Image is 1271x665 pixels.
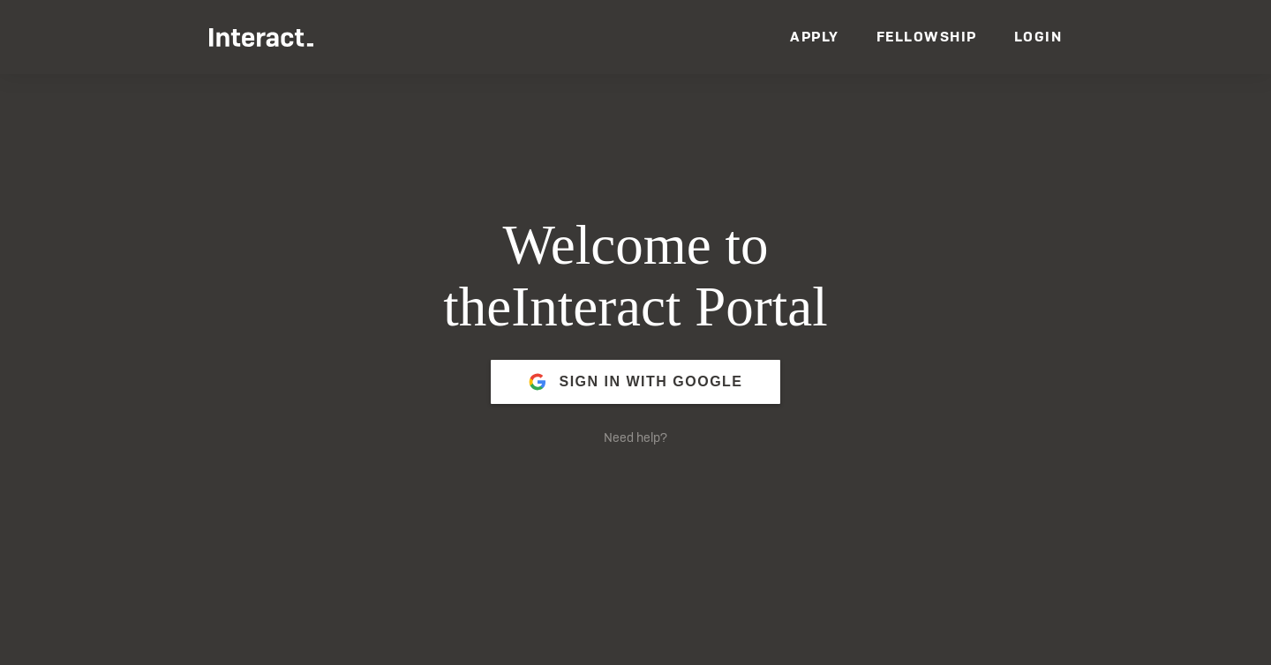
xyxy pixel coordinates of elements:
[559,361,742,403] span: Sign in with Google
[1014,27,1063,46] a: Login
[209,28,313,47] img: Interact Logo
[790,27,839,46] a: Apply
[876,27,977,46] a: Fellowship
[604,430,667,445] a: Need help?
[339,215,932,339] h1: Welcome to the
[511,276,828,338] span: Interact Portal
